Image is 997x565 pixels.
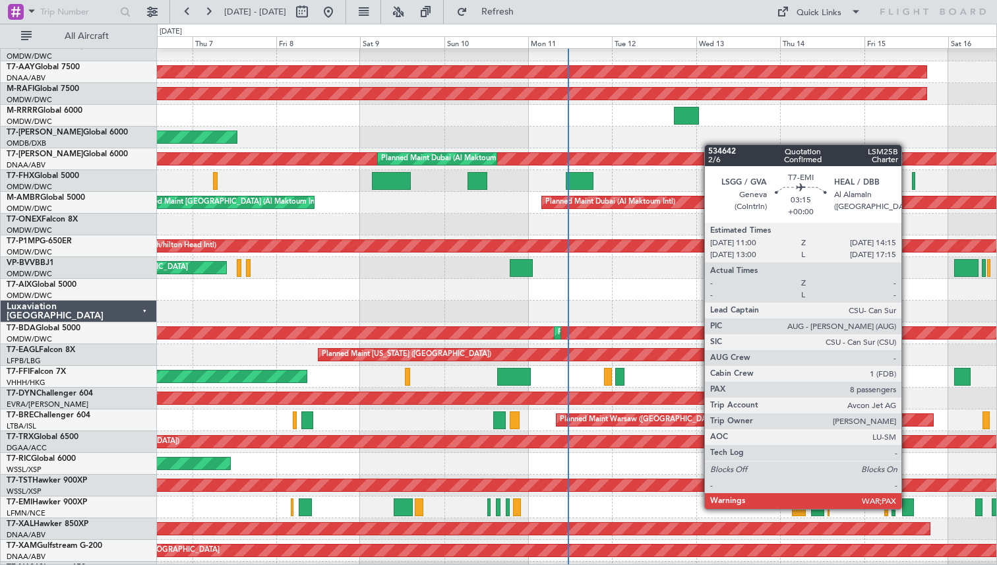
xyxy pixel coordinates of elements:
[7,411,90,419] a: T7-BREChallenger 604
[7,390,93,398] a: T7-DYNChallenger 604
[7,324,80,332] a: T7-BDAGlobal 5000
[7,247,52,257] a: OMDW/DWC
[7,172,34,180] span: T7-FHX
[126,193,321,212] div: Unplanned Maint [GEOGRAPHIC_DATA] (Al Maktoum Intl)
[7,520,34,528] span: T7-XAL
[558,323,688,343] div: Planned Maint Dubai (Al Maktoum Intl)
[40,2,116,22] input: Trip Number
[7,477,32,485] span: T7-TST
[864,36,948,48] div: Fri 15
[7,421,36,431] a: LTBA/ISL
[780,36,864,48] div: Thu 14
[7,455,31,463] span: T7-RIC
[7,85,79,93] a: M-RAFIGlobal 7500
[7,51,52,61] a: OMDW/DWC
[770,1,868,22] button: Quick Links
[7,237,72,245] a: T7-P1MPG-650ER
[7,259,35,267] span: VP-BVV
[797,7,841,20] div: Quick Links
[612,36,696,48] div: Tue 12
[545,193,675,212] div: Planned Maint Dubai (Al Maktoum Intl)
[7,172,79,180] a: T7-FHXGlobal 5000
[450,1,529,22] button: Refresh
[7,433,78,441] a: T7-TRXGlobal 6500
[7,346,75,354] a: T7-EAGLFalcon 8X
[7,107,38,115] span: M-RRRR
[7,520,88,528] a: T7-XALHawker 850XP
[560,410,719,430] div: Planned Maint Warsaw ([GEOGRAPHIC_DATA])
[7,129,83,136] span: T7-[PERSON_NAME]
[381,149,511,169] div: Planned Maint Dubai (Al Maktoum Intl)
[7,182,52,192] a: OMDW/DWC
[7,542,102,550] a: T7-XAMGulfstream G-200
[7,508,45,518] a: LFMN/NCE
[528,36,612,48] div: Mon 11
[7,443,47,453] a: DGAA/ACC
[7,356,41,366] a: LFPB/LBG
[7,477,87,485] a: T7-TSTHawker 900XP
[7,390,36,398] span: T7-DYN
[7,324,36,332] span: T7-BDA
[7,368,30,376] span: T7-FFI
[7,552,45,562] a: DNAA/ABV
[160,26,182,38] div: [DATE]
[7,138,46,148] a: OMDB/DXB
[7,542,37,550] span: T7-XAM
[193,36,276,48] div: Thu 7
[7,498,32,506] span: T7-EMI
[7,281,32,289] span: T7-AIX
[276,36,360,48] div: Fri 8
[7,216,78,223] a: T7-ONEXFalcon 8X
[470,7,526,16] span: Refresh
[322,345,491,365] div: Planned Maint [US_STATE] ([GEOGRAPHIC_DATA])
[7,150,128,158] a: T7-[PERSON_NAME]Global 6000
[7,400,88,409] a: EVRA/[PERSON_NAME]
[696,36,780,48] div: Wed 13
[7,411,34,419] span: T7-BRE
[7,433,34,441] span: T7-TRX
[7,204,52,214] a: OMDW/DWC
[7,334,52,344] a: OMDW/DWC
[7,107,82,115] a: M-RRRRGlobal 6000
[7,63,35,71] span: T7-AAY
[7,465,42,475] a: WSSL/XSP
[7,346,39,354] span: T7-EAGL
[7,291,52,301] a: OMDW/DWC
[15,26,143,47] button: All Aircraft
[7,150,83,158] span: T7-[PERSON_NAME]
[7,95,52,105] a: OMDW/DWC
[360,36,444,48] div: Sat 9
[7,216,42,223] span: T7-ONEX
[444,36,528,48] div: Sun 10
[7,73,45,83] a: DNAA/ABV
[224,6,286,18] span: [DATE] - [DATE]
[7,378,45,388] a: VHHH/HKG
[7,85,34,93] span: M-RAFI
[7,117,52,127] a: OMDW/DWC
[7,498,87,506] a: T7-EMIHawker 900XP
[7,455,76,463] a: T7-RICGlobal 6000
[7,225,52,235] a: OMDW/DWC
[7,368,66,376] a: T7-FFIFalcon 7X
[7,160,45,170] a: DNAA/ABV
[7,269,52,279] a: OMDW/DWC
[7,237,40,245] span: T7-P1MP
[7,259,54,267] a: VP-BVVBBJ1
[34,32,139,41] span: All Aircraft
[7,129,128,136] a: T7-[PERSON_NAME]Global 6000
[7,194,85,202] a: M-AMBRGlobal 5000
[7,530,45,540] a: DNAA/ABV
[7,487,42,496] a: WSSL/XSP
[7,281,76,289] a: T7-AIXGlobal 5000
[7,63,80,71] a: T7-AAYGlobal 7500
[7,194,40,202] span: M-AMBR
